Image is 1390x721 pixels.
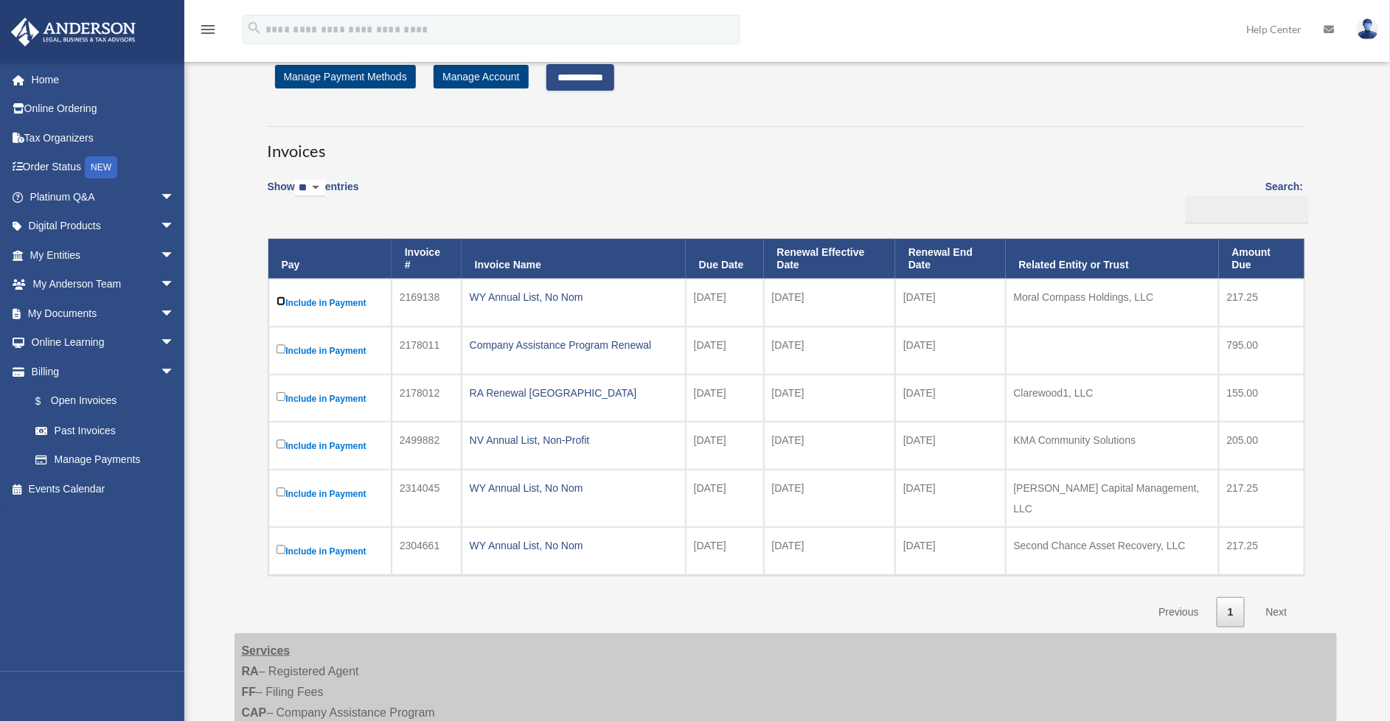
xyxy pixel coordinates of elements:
[277,392,286,402] input: Include in Payment
[85,156,117,178] div: NEW
[7,18,140,46] img: Anderson Advisors Platinum Portal
[1006,279,1219,327] td: Moral Compass Holdings, LLC
[277,389,383,408] label: Include in Payment
[277,344,286,354] input: Include in Payment
[392,239,462,279] th: Invoice #: activate to sort column ascending
[1219,327,1304,375] td: 795.00
[10,94,197,124] a: Online Ordering
[160,328,190,358] span: arrow_drop_down
[764,527,895,575] td: [DATE]
[1217,597,1245,627] a: 1
[392,527,462,575] td: 2304661
[686,422,764,470] td: [DATE]
[21,416,190,445] a: Past Invoices
[895,375,1006,422] td: [DATE]
[1219,470,1304,527] td: 217.25
[895,527,1006,575] td: [DATE]
[764,470,895,527] td: [DATE]
[470,335,678,355] div: Company Assistance Program Renewal
[268,178,359,212] label: Show entries
[160,240,190,271] span: arrow_drop_down
[1186,196,1309,224] input: Search:
[470,287,678,307] div: WY Annual List, No Nom
[268,126,1304,163] h3: Invoices
[1181,178,1304,223] label: Search:
[470,383,678,403] div: RA Renewal [GEOGRAPHIC_DATA]
[895,239,1006,279] th: Renewal End Date: activate to sort column ascending
[10,299,197,328] a: My Documentsarrow_drop_down
[392,375,462,422] td: 2178012
[392,422,462,470] td: 2499882
[764,375,895,422] td: [DATE]
[21,445,190,475] a: Manage Payments
[1219,239,1304,279] th: Amount Due: activate to sort column ascending
[10,182,197,212] a: Platinum Q&Aarrow_drop_down
[10,474,197,504] a: Events Calendar
[1219,375,1304,422] td: 155.00
[242,644,291,657] strong: Services
[277,487,286,497] input: Include in Payment
[895,470,1006,527] td: [DATE]
[242,665,259,678] strong: RA
[392,327,462,375] td: 2178011
[277,341,383,360] label: Include in Payment
[434,65,528,88] a: Manage Account
[1357,18,1379,40] img: User Pic
[686,239,764,279] th: Due Date: activate to sort column ascending
[462,239,686,279] th: Invoice Name: activate to sort column ascending
[21,386,182,417] a: $Open Invoices
[764,239,895,279] th: Renewal Effective Date: activate to sort column ascending
[10,270,197,299] a: My Anderson Teamarrow_drop_down
[895,327,1006,375] td: [DATE]
[275,65,416,88] a: Manage Payment Methods
[199,21,217,38] i: menu
[470,430,678,450] div: NV Annual List, Non-Profit
[1006,422,1219,470] td: KMA Community Solutions
[44,392,51,411] span: $
[10,123,197,153] a: Tax Organizers
[764,327,895,375] td: [DATE]
[295,180,325,197] select: Showentries
[1006,375,1219,422] td: Clarewood1, LLC
[686,527,764,575] td: [DATE]
[895,279,1006,327] td: [DATE]
[242,686,257,698] strong: FF
[470,478,678,498] div: WY Annual List, No Nom
[160,357,190,387] span: arrow_drop_down
[268,239,392,279] th: Pay: activate to sort column descending
[277,545,286,554] input: Include in Payment
[10,153,197,183] a: Order StatusNEW
[392,470,462,527] td: 2314045
[160,270,190,300] span: arrow_drop_down
[277,436,383,455] label: Include in Payment
[686,375,764,422] td: [DATE]
[10,212,197,241] a: Digital Productsarrow_drop_down
[686,279,764,327] td: [DATE]
[160,212,190,242] span: arrow_drop_down
[277,439,286,449] input: Include in Payment
[470,535,678,556] div: WY Annual List, No Nom
[277,293,383,312] label: Include in Payment
[764,422,895,470] td: [DATE]
[895,422,1006,470] td: [DATE]
[242,706,267,719] strong: CAP
[10,357,190,386] a: Billingarrow_drop_down
[10,328,197,358] a: Online Learningarrow_drop_down
[246,20,263,36] i: search
[764,279,895,327] td: [DATE]
[10,240,197,270] a: My Entitiesarrow_drop_down
[10,65,197,94] a: Home
[160,299,190,329] span: arrow_drop_down
[1006,470,1219,527] td: [PERSON_NAME] Capital Management, LLC
[277,484,383,503] label: Include in Payment
[277,296,286,306] input: Include in Payment
[199,26,217,38] a: menu
[1219,527,1304,575] td: 217.25
[1006,239,1219,279] th: Related Entity or Trust: activate to sort column ascending
[1219,422,1304,470] td: 205.00
[277,542,383,560] label: Include in Payment
[686,327,764,375] td: [DATE]
[1255,597,1299,627] a: Next
[1219,279,1304,327] td: 217.25
[1147,597,1209,627] a: Previous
